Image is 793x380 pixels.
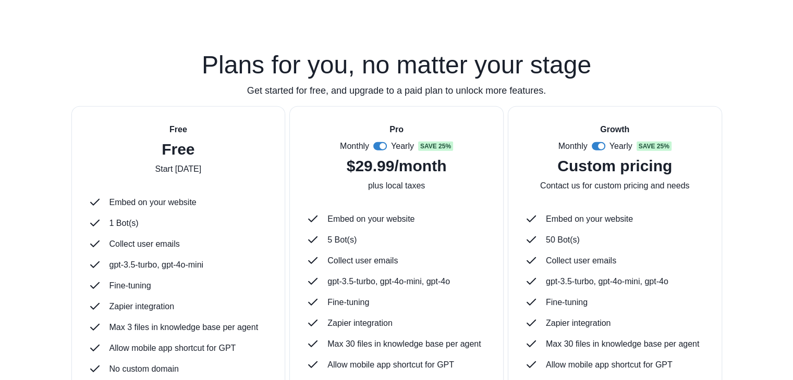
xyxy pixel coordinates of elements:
[557,157,672,175] h2: Custom pricing
[109,238,180,250] p: Collect user emails
[347,157,447,175] h2: $29.99/month
[109,196,197,209] p: Embed on your website
[109,342,236,354] p: Allow mobile app shortcut for GPT
[109,321,259,334] p: Max 3 files in knowledge base per agent
[637,142,672,151] span: Save 25%
[169,123,187,136] p: Free
[327,296,369,309] p: Fine-tuning
[418,142,453,151] span: Save 25%
[327,234,357,246] p: 5 Bot(s)
[327,359,454,371] p: Allow mobile app shortcut for GPT
[109,280,151,292] p: Fine-tuning
[327,255,398,267] p: Collect user emails
[546,255,616,267] p: Collect user emails
[546,317,611,330] p: Zapier integration
[558,140,588,153] p: Monthly
[327,213,414,225] p: Embed on your website
[327,338,481,350] p: Max 30 files in knowledge base per agent
[546,296,588,309] p: Fine-tuning
[340,140,369,153] p: Monthly
[546,359,673,371] p: Allow mobile app shortcut for GPT
[389,123,404,136] p: Pro
[162,140,194,159] h2: Free
[109,217,139,230] p: 1 Bot(s)
[109,363,179,375] p: No custom domain
[546,338,699,350] p: Max 30 files in knowledge base per agent
[609,140,632,153] p: Yearly
[546,213,633,225] p: Embed on your website
[546,234,580,246] p: 50 Bot(s)
[109,300,175,313] p: Zapier integration
[71,84,722,98] p: Get started for free, and upgrade to a paid plan to unlock more features.
[546,275,668,288] p: gpt-3.5-turbo, gpt-4o-mini, gpt-4o
[155,163,202,175] p: Start [DATE]
[109,259,204,271] p: gpt-3.5-turbo, gpt-4o-mini
[600,123,629,136] p: Growth
[391,140,414,153] p: Yearly
[368,180,425,192] p: plus local taxes
[540,180,689,192] p: Contact us for custom pricing and needs
[327,275,450,288] p: gpt-3.5-turbo, gpt-4o-mini, gpt-4o
[327,317,393,330] p: Zapier integration
[71,53,722,78] h2: Plans for you, no matter your stage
